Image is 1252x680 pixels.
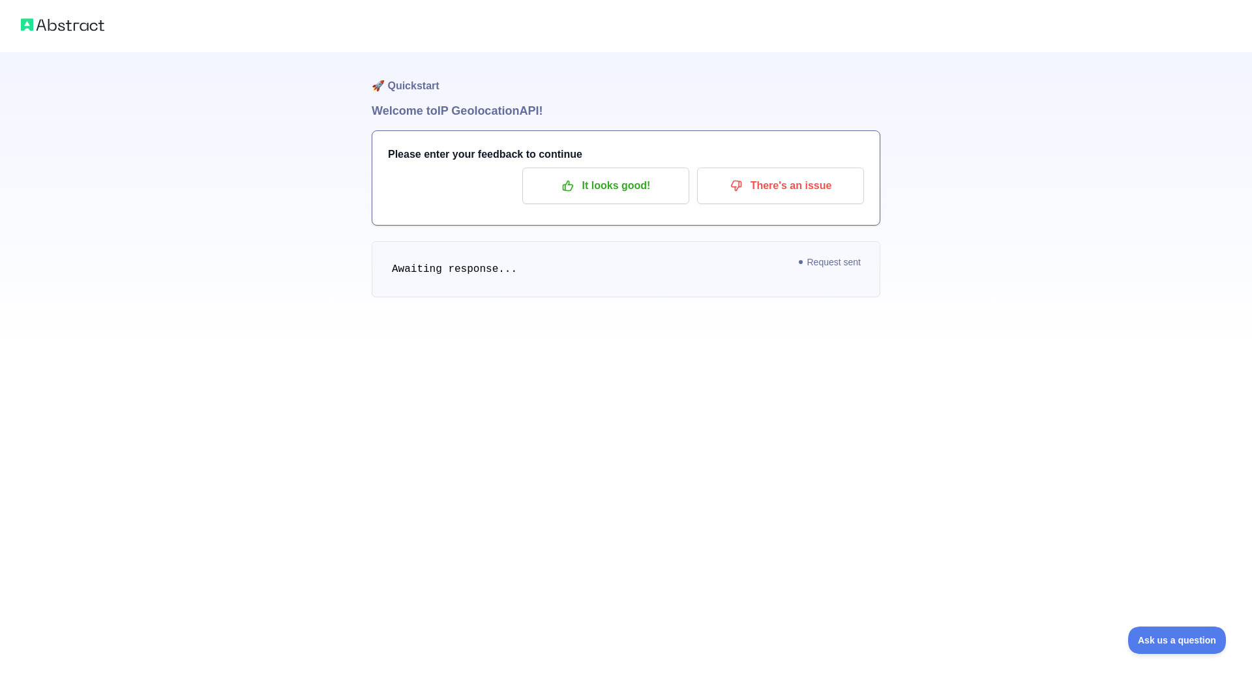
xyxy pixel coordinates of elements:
[522,168,689,204] button: It looks good!
[1128,627,1226,654] iframe: Toggle Customer Support
[793,254,868,270] span: Request sent
[388,147,864,162] h3: Please enter your feedback to continue
[372,102,880,120] h1: Welcome to IP Geolocation API!
[532,175,679,197] p: It looks good!
[392,263,517,275] span: Awaiting response...
[372,52,880,102] h1: 🚀 Quickstart
[707,175,854,197] p: There's an issue
[697,168,864,204] button: There's an issue
[21,16,104,34] img: Abstract logo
